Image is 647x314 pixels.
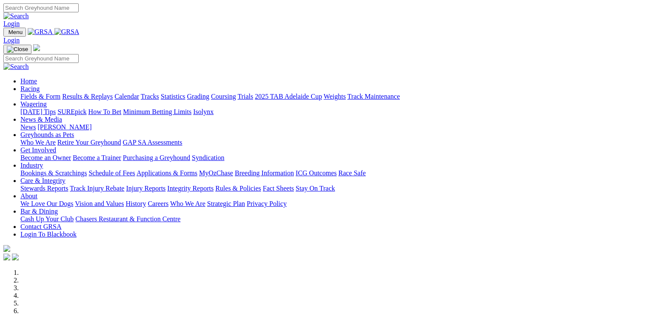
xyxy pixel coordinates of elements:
[20,108,644,116] div: Wagering
[7,46,28,53] img: Close
[70,185,124,192] a: Track Injury Rebate
[33,44,40,51] img: logo-grsa-white.png
[255,93,322,100] a: 2025 TAB Adelaide Cup
[20,192,37,200] a: About
[20,77,37,85] a: Home
[75,200,124,207] a: Vision and Values
[88,108,122,115] a: How To Bet
[20,100,47,108] a: Wagering
[211,93,236,100] a: Coursing
[20,154,71,161] a: Become an Owner
[3,54,79,63] input: Search
[20,169,644,177] div: Industry
[125,200,146,207] a: History
[3,245,10,252] img: logo-grsa-white.png
[20,139,56,146] a: Who We Are
[296,185,335,192] a: Stay On Track
[20,116,62,123] a: News & Media
[161,93,185,100] a: Statistics
[20,208,58,215] a: Bar & Dining
[207,200,245,207] a: Strategic Plan
[20,185,68,192] a: Stewards Reports
[9,29,23,35] span: Menu
[20,154,644,162] div: Get Involved
[20,93,644,100] div: Racing
[170,200,205,207] a: Who We Are
[324,93,346,100] a: Weights
[20,146,56,154] a: Get Involved
[3,63,29,71] img: Search
[20,177,66,184] a: Care & Integrity
[62,93,113,100] a: Results & Replays
[199,169,233,177] a: MyOzChase
[20,185,644,192] div: Care & Integrity
[237,93,253,100] a: Trials
[20,108,56,115] a: [DATE] Tips
[20,123,36,131] a: News
[20,215,644,223] div: Bar & Dining
[20,131,74,138] a: Greyhounds as Pets
[247,200,287,207] a: Privacy Policy
[141,93,159,100] a: Tracks
[338,169,365,177] a: Race Safe
[73,154,121,161] a: Become a Trainer
[126,185,165,192] a: Injury Reports
[20,231,77,238] a: Login To Blackbook
[57,139,121,146] a: Retire Your Greyhound
[123,139,182,146] a: GAP SA Assessments
[57,108,86,115] a: SUREpick
[3,45,31,54] button: Toggle navigation
[215,185,261,192] a: Rules & Policies
[3,3,79,12] input: Search
[193,108,214,115] a: Isolynx
[88,169,135,177] a: Schedule of Fees
[20,85,40,92] a: Racing
[348,93,400,100] a: Track Maintenance
[20,169,87,177] a: Bookings & Scratchings
[123,154,190,161] a: Purchasing a Greyhound
[75,215,180,223] a: Chasers Restaurant & Function Centre
[3,254,10,260] img: facebook.svg
[20,162,43,169] a: Industry
[235,169,294,177] a: Breeding Information
[3,20,20,27] a: Login
[20,215,74,223] a: Cash Up Your Club
[20,223,61,230] a: Contact GRSA
[3,12,29,20] img: Search
[54,28,80,36] img: GRSA
[37,123,91,131] a: [PERSON_NAME]
[20,139,644,146] div: Greyhounds as Pets
[12,254,19,260] img: twitter.svg
[123,108,191,115] a: Minimum Betting Limits
[20,200,644,208] div: About
[137,169,197,177] a: Applications & Forms
[296,169,336,177] a: ICG Outcomes
[20,93,60,100] a: Fields & Form
[114,93,139,100] a: Calendar
[187,93,209,100] a: Grading
[167,185,214,192] a: Integrity Reports
[28,28,53,36] img: GRSA
[3,28,26,37] button: Toggle navigation
[192,154,224,161] a: Syndication
[3,37,20,44] a: Login
[148,200,168,207] a: Careers
[20,123,644,131] div: News & Media
[20,200,73,207] a: We Love Our Dogs
[263,185,294,192] a: Fact Sheets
